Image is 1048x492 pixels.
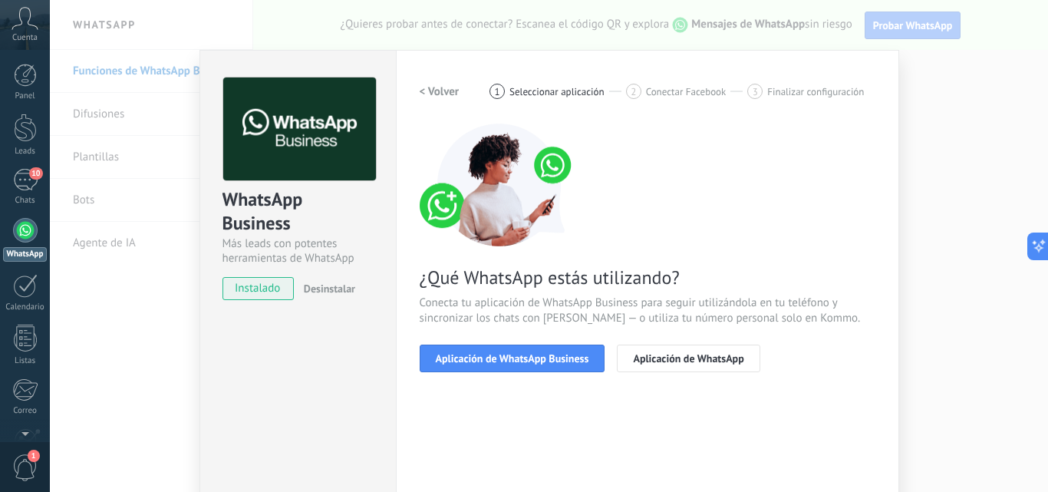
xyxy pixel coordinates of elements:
span: 1 [28,450,40,462]
div: Panel [3,91,48,101]
span: Aplicación de WhatsApp Business [436,353,589,364]
button: Aplicación de WhatsApp Business [420,345,605,372]
img: connect number [420,124,581,246]
button: < Volver [420,78,460,105]
span: Cuenta [12,33,38,43]
img: logo_main.png [223,78,376,181]
div: Chats [3,196,48,206]
span: 1 [495,85,500,98]
span: Desinstalar [304,282,355,296]
span: 3 [753,85,758,98]
span: Conectar Facebook [646,86,727,97]
div: Correo [3,406,48,416]
span: 10 [29,167,42,180]
span: Seleccionar aplicación [509,86,605,97]
div: Calendario [3,302,48,312]
button: Aplicación de WhatsApp [617,345,760,372]
h2: < Volver [420,84,460,99]
span: Conecta tu aplicación de WhatsApp Business para seguir utilizándola en tu teléfono y sincronizar ... [420,296,875,326]
button: Desinstalar [298,277,355,300]
div: WhatsApp [3,247,47,262]
span: 2 [631,85,636,98]
span: instalado [223,277,293,300]
span: Finalizar configuración [767,86,864,97]
div: Más leads con potentes herramientas de WhatsApp [222,236,374,266]
span: ¿Qué WhatsApp estás utilizando? [420,266,875,289]
div: Listas [3,356,48,366]
div: WhatsApp Business [222,187,374,236]
div: Leads [3,147,48,157]
span: Aplicación de WhatsApp [633,353,743,364]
